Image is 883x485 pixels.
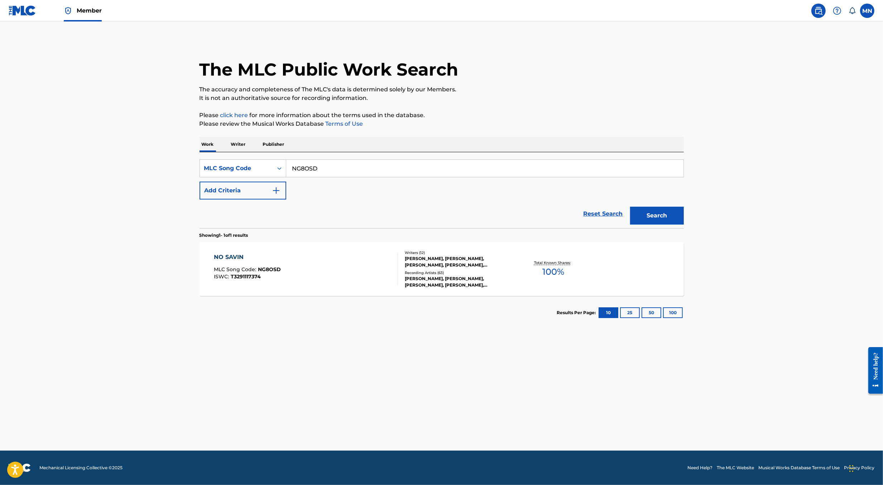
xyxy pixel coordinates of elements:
div: Notifications [849,7,856,14]
a: Reset Search [580,206,627,222]
p: Work [200,137,216,152]
p: Writer [229,137,248,152]
img: 9d2ae6d4665cec9f34b9.svg [272,186,280,195]
div: NO SAVIN [214,253,281,261]
span: T3291117374 [231,273,261,280]
img: Top Rightsholder [64,6,72,15]
p: Please review the Musical Works Database [200,120,684,128]
img: MLC Logo [9,5,36,16]
button: 25 [620,307,640,318]
p: Showing 1 - 1 of 1 results [200,232,248,239]
p: It is not an authoritative source for recording information. [200,94,684,102]
div: Writers ( 12 ) [405,250,513,255]
span: Mechanical Licensing Collective © 2025 [39,465,123,471]
p: The accuracy and completeness of The MLC's data is determined solely by our Members. [200,85,684,94]
a: click here [220,112,248,119]
a: Need Help? [687,465,712,471]
img: search [814,6,823,15]
span: ISWC : [214,273,231,280]
p: Total Known Shares: [534,260,572,265]
iframe: Chat Widget [847,451,883,485]
h1: The MLC Public Work Search [200,59,459,80]
div: [PERSON_NAME], [PERSON_NAME], [PERSON_NAME], [PERSON_NAME], [PERSON_NAME], [PERSON_NAME] [PERSON_... [405,255,513,268]
img: logo [9,464,31,472]
span: NG8OSD [258,266,281,273]
div: MLC Song Code [204,164,269,173]
button: 50 [642,307,661,318]
button: Search [630,207,684,225]
p: Please for more information about the terms used in the database. [200,111,684,120]
iframe: Resource Center [863,342,883,399]
p: Results Per Page: [557,309,598,316]
button: 10 [599,307,618,318]
a: Musical Works Database Terms of Use [758,465,840,471]
button: Add Criteria [200,182,286,200]
span: 100 % [542,265,564,278]
button: 100 [663,307,683,318]
a: Privacy Policy [844,465,874,471]
div: Drag [849,458,854,479]
span: MLC Song Code : [214,266,258,273]
a: Public Search [811,4,826,18]
img: help [833,6,841,15]
span: Member [77,6,102,15]
div: Recording Artists ( 63 ) [405,270,513,275]
a: The MLC Website [717,465,754,471]
p: Publisher [261,137,287,152]
a: Terms of Use [324,120,363,127]
div: Help [830,4,844,18]
form: Search Form [200,159,684,228]
a: NO SAVINMLC Song Code:NG8OSDISWC:T3291117374Writers (12)[PERSON_NAME], [PERSON_NAME], [PERSON_NAM... [200,242,684,296]
div: User Menu [860,4,874,18]
div: [PERSON_NAME], [PERSON_NAME], [PERSON_NAME], [PERSON_NAME], [PERSON_NAME] [405,275,513,288]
